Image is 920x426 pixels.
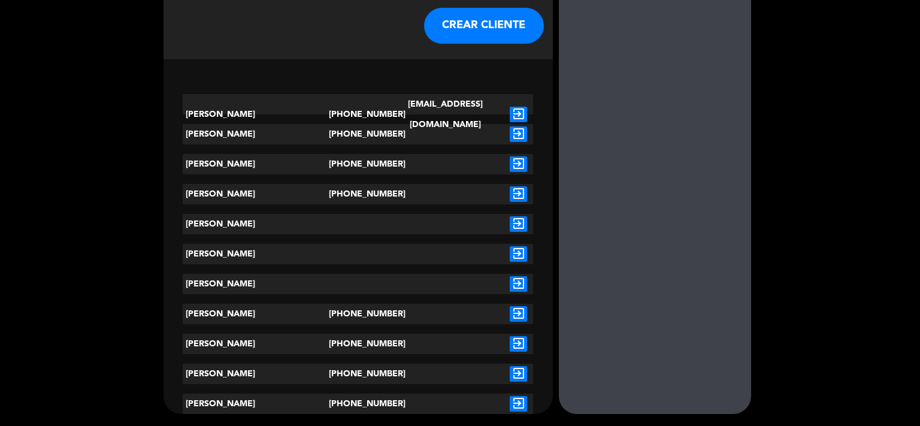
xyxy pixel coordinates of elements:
[329,184,388,204] div: [PHONE_NUMBER]
[183,124,329,144] div: [PERSON_NAME]
[329,124,388,144] div: [PHONE_NUMBER]
[329,94,388,135] div: [PHONE_NUMBER]
[510,126,527,142] i: exit_to_app
[183,94,329,135] div: [PERSON_NAME]
[510,216,527,232] i: exit_to_app
[183,334,329,354] div: [PERSON_NAME]
[510,306,527,322] i: exit_to_app
[329,154,388,174] div: [PHONE_NUMBER]
[183,274,329,294] div: [PERSON_NAME]
[510,107,527,122] i: exit_to_app
[510,396,527,412] i: exit_to_app
[329,304,388,324] div: [PHONE_NUMBER]
[183,214,329,234] div: [PERSON_NAME]
[387,94,504,135] div: [EMAIL_ADDRESS][DOMAIN_NAME]
[510,156,527,172] i: exit_to_app
[329,394,388,414] div: [PHONE_NUMBER]
[183,304,329,324] div: [PERSON_NAME]
[183,184,329,204] div: [PERSON_NAME]
[183,364,329,384] div: [PERSON_NAME]
[183,244,329,264] div: [PERSON_NAME]
[510,186,527,202] i: exit_to_app
[183,394,329,414] div: [PERSON_NAME]
[183,154,329,174] div: [PERSON_NAME]
[329,334,388,354] div: [PHONE_NUMBER]
[424,8,544,44] button: CREAR CLIENTE
[510,366,527,382] i: exit_to_app
[510,246,527,262] i: exit_to_app
[329,364,388,384] div: [PHONE_NUMBER]
[510,336,527,352] i: exit_to_app
[510,276,527,292] i: exit_to_app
